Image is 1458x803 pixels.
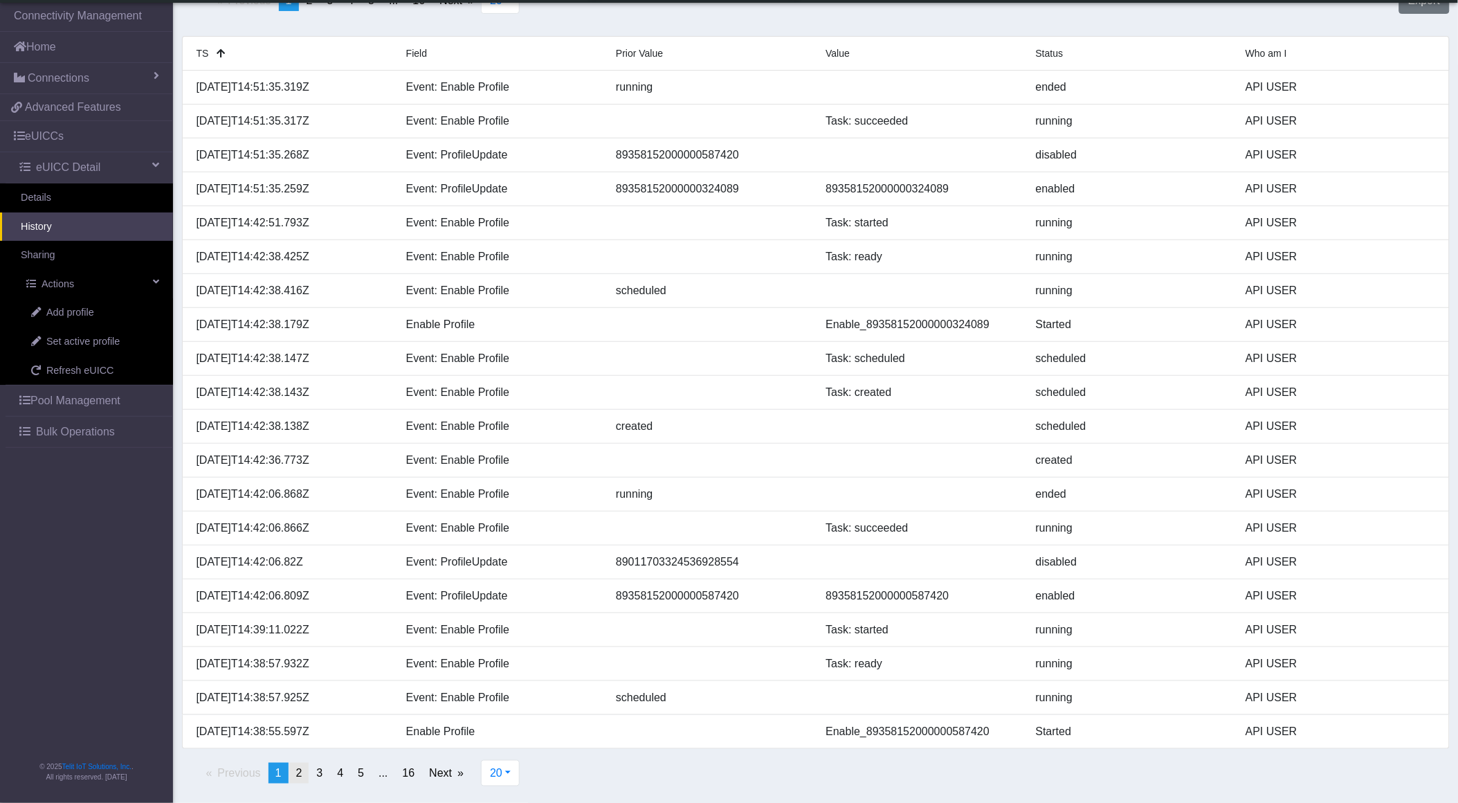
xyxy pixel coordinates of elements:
div: API USER [1235,418,1445,435]
div: scheduled [1026,418,1235,435]
button: 20 [481,760,520,786]
div: 89358152000000587420 [605,588,815,604]
span: Refresh eUICC [46,363,114,379]
div: [DATE]T14:39:11.022Z [186,622,396,638]
span: 20 [490,767,502,779]
div: scheduled [605,282,815,299]
div: API USER [1235,282,1445,299]
div: Task: scheduled [815,350,1025,367]
div: Event: Enable Profile [396,79,605,96]
div: running [1026,520,1235,536]
span: TS [197,48,209,59]
div: 89358152000000324089 [605,181,815,197]
div: Enable Profile [396,723,605,740]
span: Connections [28,70,89,87]
div: Event: ProfileUpdate [396,588,605,604]
div: Event: Enable Profile [396,656,605,672]
div: API USER [1235,350,1445,367]
div: scheduled [1026,384,1235,401]
div: Event: ProfileUpdate [396,147,605,163]
div: API USER [1235,215,1445,231]
div: enabled [1026,588,1235,604]
div: Event: Enable Profile [396,282,605,299]
div: Started [1026,316,1235,333]
div: Enable Profile [396,316,605,333]
a: eUICC Detail [6,152,173,183]
div: Event: Enable Profile [396,689,605,706]
div: Event: Enable Profile [396,452,605,469]
div: [DATE]T14:42:38.143Z [186,384,396,401]
div: [DATE]T14:38:55.597Z [186,723,396,740]
div: Event: Enable Profile [396,350,605,367]
span: Value [826,48,850,59]
div: API USER [1235,622,1445,638]
span: Add profile [46,305,94,321]
div: [DATE]T14:38:57.932Z [186,656,396,672]
div: Task: succeeded [815,113,1025,129]
div: API USER [1235,588,1445,604]
div: API USER [1235,249,1445,265]
div: running [1026,282,1235,299]
span: Actions [42,277,74,292]
span: 2 [296,767,302,779]
div: Enable_89358152000000587420 [815,723,1025,740]
div: [DATE]T14:51:35.259Z [186,181,396,197]
span: ... [379,767,388,779]
span: eUICC Detail [36,159,100,176]
div: [DATE]T14:42:38.425Z [186,249,396,265]
span: Field [406,48,427,59]
div: running [605,79,815,96]
div: ended [1026,79,1235,96]
div: Task: succeeded [815,520,1025,536]
div: Task: started [815,622,1025,638]
div: running [1026,215,1235,231]
span: 3 [316,767,322,779]
div: created [1026,452,1235,469]
div: API USER [1235,520,1445,536]
div: Task: started [815,215,1025,231]
div: [DATE]T14:42:38.147Z [186,350,396,367]
div: disabled [1026,554,1235,570]
div: running [1026,113,1235,129]
div: Event: Enable Profile [396,486,605,503]
a: Add profile [10,298,173,327]
div: Event: Enable Profile [396,418,605,435]
div: Task: created [815,384,1025,401]
div: Event: Enable Profile [396,113,605,129]
a: Refresh eUICC [10,357,173,386]
a: Next page [422,763,471,784]
ul: Pagination [172,763,472,784]
div: Task: ready [815,656,1025,672]
div: Started [1026,723,1235,740]
div: Event: ProfileUpdate [396,181,605,197]
div: API USER [1235,79,1445,96]
a: Bulk Operations [6,417,173,447]
div: [DATE]T14:42:06.866Z [186,520,396,536]
span: Set active profile [46,334,120,350]
span: Advanced Features [25,99,121,116]
span: 5 [358,767,364,779]
div: API USER [1235,147,1445,163]
span: Previous [217,767,260,779]
div: API USER [1235,384,1445,401]
div: [DATE]T14:42:06.868Z [186,486,396,503]
div: Event: Enable Profile [396,622,605,638]
div: [DATE]T14:51:35.268Z [186,147,396,163]
div: API USER [1235,452,1445,469]
div: [DATE]T14:42:38.138Z [186,418,396,435]
div: [DATE]T14:38:57.925Z [186,689,396,706]
div: Event: Enable Profile [396,520,605,536]
div: API USER [1235,181,1445,197]
div: [DATE]T14:51:35.319Z [186,79,396,96]
div: Task: ready [815,249,1025,265]
div: 89358152000000587420 [815,588,1025,604]
div: Event: ProfileUpdate [396,554,605,570]
div: API USER [1235,316,1445,333]
div: API USER [1235,689,1445,706]
a: Set active profile [10,327,173,357]
div: API USER [1235,113,1445,129]
a: Telit IoT Solutions, Inc. [62,763,131,770]
div: [DATE]T14:51:35.317Z [186,113,396,129]
div: scheduled [1026,350,1235,367]
div: enabled [1026,181,1235,197]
